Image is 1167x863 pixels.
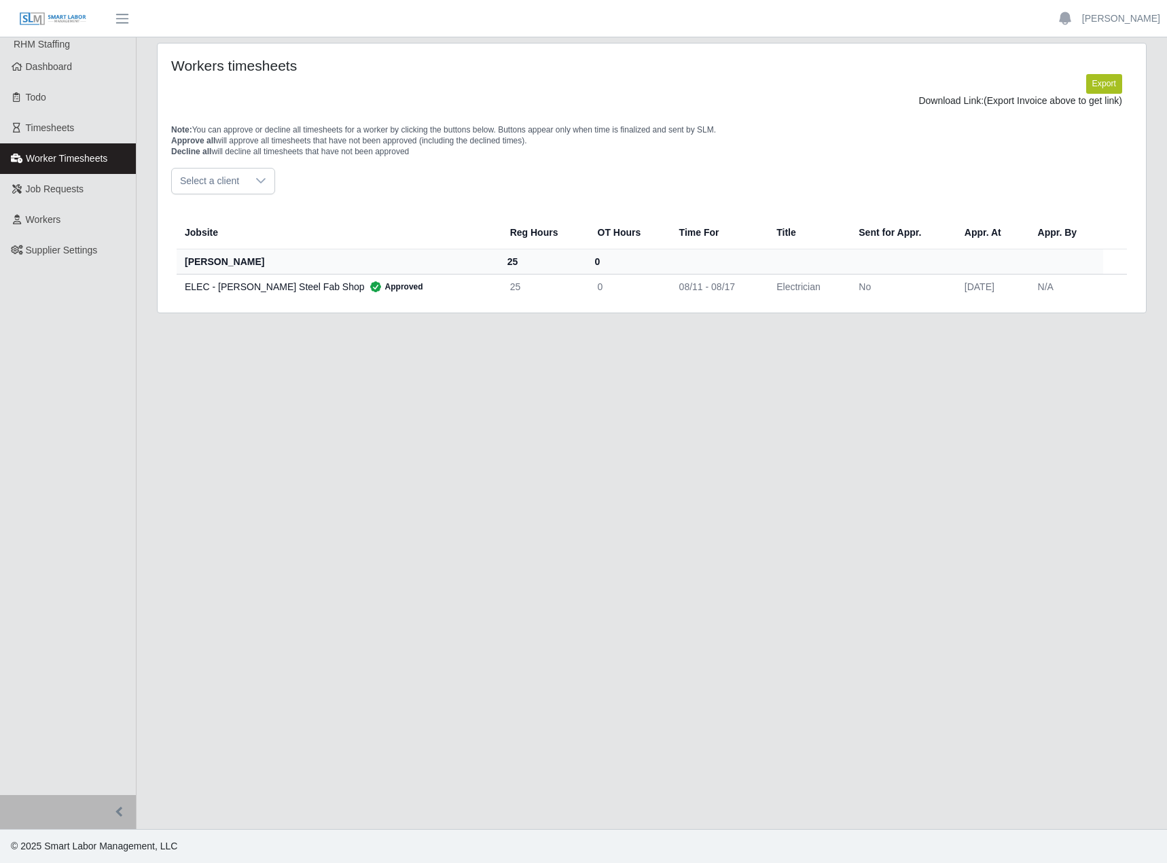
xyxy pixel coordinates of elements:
th: Appr. By [1027,216,1103,249]
span: Decline all [171,147,211,156]
th: [PERSON_NAME] [177,249,499,274]
div: Download Link: [181,94,1122,108]
span: Dashboard [26,61,73,72]
th: 0 [587,249,668,274]
th: Title [766,216,848,249]
span: Note: [171,125,192,135]
th: OT Hours [587,216,668,249]
th: Appr. At [954,216,1027,249]
td: No [848,274,954,299]
td: 08/11 - 08/17 [668,274,766,299]
span: Supplier Settings [26,245,98,256]
th: Time For [668,216,766,249]
th: Jobsite [177,216,499,249]
td: 25 [499,274,587,299]
span: RHM Staffing [14,39,70,50]
span: Timesheets [26,122,75,133]
span: Approved [365,280,423,294]
div: ELEC - [PERSON_NAME] Steel Fab Shop [185,280,488,294]
th: Sent for Appr. [848,216,954,249]
a: [PERSON_NAME] [1082,12,1160,26]
td: 0 [587,274,668,299]
td: N/A [1027,274,1103,299]
button: Export [1086,74,1122,93]
th: Reg Hours [499,216,587,249]
span: © 2025 Smart Labor Management, LLC [11,841,177,851]
span: Approve all [171,136,215,145]
td: Electrician [766,274,848,299]
span: Select a client [172,169,247,194]
span: (Export Invoice above to get link) [984,95,1122,106]
td: [DATE] [954,274,1027,299]
h4: Workers timesheets [171,57,560,74]
span: Todo [26,92,46,103]
span: Workers [26,214,61,225]
img: SLM Logo [19,12,87,27]
span: Worker Timesheets [26,153,107,164]
span: Job Requests [26,183,84,194]
th: 25 [499,249,587,274]
p: You can approve or decline all timesheets for a worker by clicking the buttons below. Buttons app... [171,124,1132,157]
